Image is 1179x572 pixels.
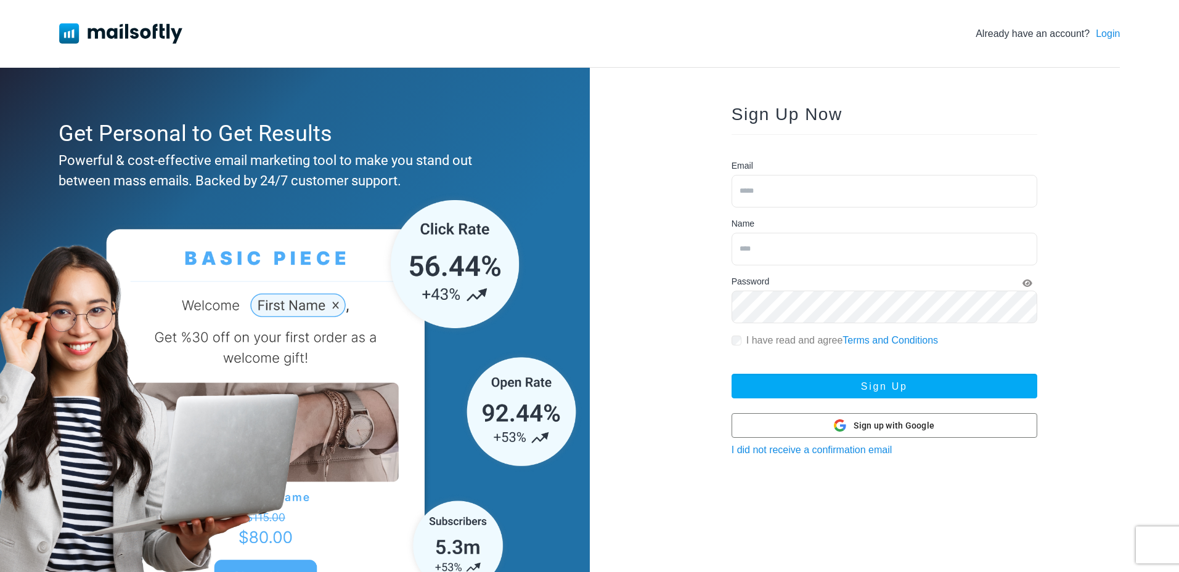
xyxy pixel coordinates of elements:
[854,419,934,432] span: Sign up with Google
[1096,26,1120,41] a: Login
[732,275,769,288] label: Password
[1022,279,1032,288] i: Show Password
[746,333,938,348] label: I have read and agree
[59,117,525,150] div: Get Personal to Get Results
[732,413,1037,438] button: Sign up with Google
[976,26,1120,41] div: Already have an account?
[842,335,938,345] a: Terms and Conditions
[59,23,182,43] img: Mailsoftly
[732,105,842,124] span: Sign Up Now
[732,159,753,172] label: Email
[732,217,754,230] label: Name
[732,374,1037,398] button: Sign Up
[732,445,892,455] a: I did not receive a confirmation email
[59,150,525,191] div: Powerful & cost-effective email marketing tool to make you stand out between mass emails. Backed ...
